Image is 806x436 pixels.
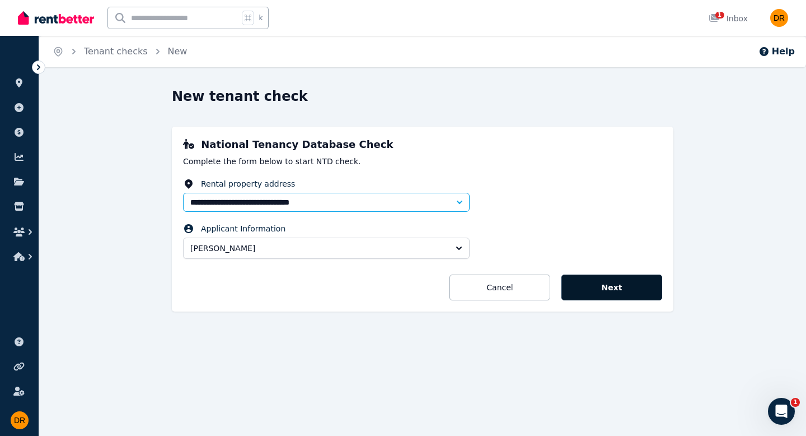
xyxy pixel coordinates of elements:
[190,243,447,254] span: [PERSON_NAME]
[709,13,748,24] div: Inbox
[561,275,662,300] button: Next
[768,398,795,425] iframe: Intercom live chat
[84,46,148,57] a: Tenant checks
[172,87,308,105] h1: New tenant check
[791,398,800,407] span: 1
[770,9,788,27] img: Daniela Riccio
[201,223,285,234] span: Applicant Information
[168,46,188,57] a: New
[259,13,263,22] span: k
[18,10,94,26] img: RentBetter
[183,138,662,151] h3: National Tenancy Database Check
[758,45,795,58] button: Help
[449,275,550,300] a: Cancel
[201,178,295,189] span: Rental property address
[11,411,29,429] img: Daniela Riccio
[715,12,724,18] span: 1
[183,156,662,167] p: Complete the form below to start NTD check.
[39,36,200,67] nav: Breadcrumb
[183,238,470,259] button: [PERSON_NAME]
